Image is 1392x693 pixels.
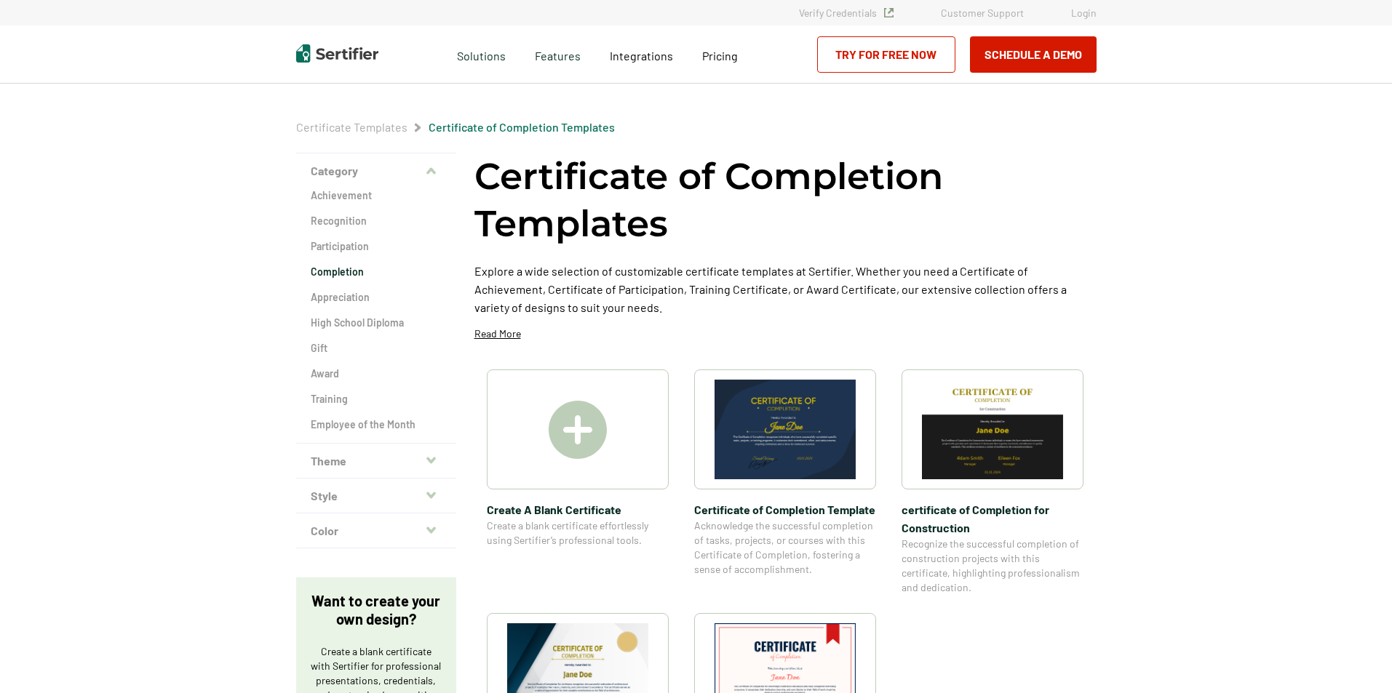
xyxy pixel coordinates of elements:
[474,153,1097,247] h1: Certificate of Completion Templates
[311,188,442,203] a: Achievement
[902,369,1083,595] a: certificate of Completion for Constructioncertificate of Completion for ConstructionRecognize the...
[311,392,442,406] a: Training
[715,380,856,479] img: Certificate of Completion Template
[311,290,442,305] a: Appreciation
[610,49,673,63] span: Integrations
[429,120,615,135] span: Certificate of Completion Templates
[296,478,456,513] button: Style
[487,500,669,518] span: Create A Blank Certificate
[296,120,407,134] a: Certificate Templates
[884,8,894,17] img: Verified
[296,120,615,135] div: Breadcrumb
[311,592,442,628] p: Want to create your own design?
[296,120,407,135] span: Certificate Templates
[487,518,669,548] span: Create a blank certificate effortlessly using Sertifier’s professional tools.
[694,500,876,518] span: Certificate of Completion Template
[296,44,378,63] img: Sertifier | Digital Credentialing Platform
[1071,7,1097,19] a: Login
[694,369,876,595] a: Certificate of Completion TemplateCertificate of Completion TemplateAcknowledge the successful co...
[694,518,876,577] span: Acknowledge the successful completion of tasks, projects, or courses with this Certificate of Com...
[429,120,615,134] a: Certificate of Completion Templates
[296,153,456,188] button: Category
[311,417,442,432] a: Employee of the Month
[902,500,1083,537] span: certificate of Completion for Construction
[799,7,894,19] a: Verify Credentials
[610,45,673,63] a: Integrations
[474,327,521,341] p: Read More
[922,380,1063,479] img: certificate of Completion for Construction
[702,45,738,63] a: Pricing
[535,45,581,63] span: Features
[311,341,442,356] a: Gift
[296,188,456,444] div: Category
[474,262,1097,316] p: Explore a wide selection of customizable certificate templates at Sertifier. Whether you need a C...
[311,239,442,254] a: Participation
[296,444,456,478] button: Theme
[311,265,442,279] a: Completion
[941,7,1024,19] a: Customer Support
[549,401,607,459] img: Create A Blank Certificate
[902,537,1083,595] span: Recognize the successful completion of construction projects with this certificate, highlighting ...
[311,316,442,330] a: High School Diploma
[702,49,738,63] span: Pricing
[311,366,442,381] a: Award
[457,45,506,63] span: Solutions
[817,36,955,73] a: Try for Free Now
[311,214,442,228] a: Recognition
[296,513,456,548] button: Color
